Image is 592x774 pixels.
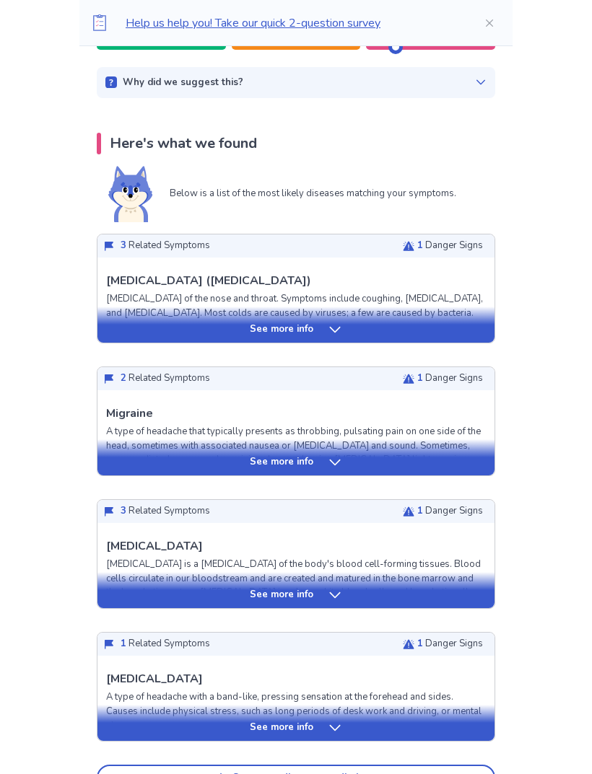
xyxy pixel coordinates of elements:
[110,133,257,155] p: Here's what we found
[121,372,210,387] p: Related Symptoms
[121,505,126,518] span: 3
[417,638,423,651] span: 1
[121,372,126,385] span: 2
[170,188,456,202] p: Below is a list of the most likely diseases matching your symptoms.
[417,638,483,652] p: Danger Signs
[121,505,210,519] p: Related Symptoms
[106,405,153,423] p: Migraine
[106,273,311,290] p: [MEDICAL_DATA] ([MEDICAL_DATA])
[417,239,423,252] span: 1
[417,372,483,387] p: Danger Signs
[121,638,210,652] p: Related Symptoms
[250,721,313,736] p: See more info
[417,505,483,519] p: Danger Signs
[417,372,423,385] span: 1
[126,14,461,32] p: Help us help you! Take our quick 2-question survey
[106,671,203,688] p: [MEDICAL_DATA]
[106,558,486,643] p: [MEDICAL_DATA] is a [MEDICAL_DATA] of the body's blood cell-forming tissues. Blood cells circulat...
[106,691,486,734] p: A type of headache with a band-like, pressing sensation at the forehead and sides. Causes include...
[250,323,313,338] p: See more info
[417,239,483,254] p: Danger Signs
[250,589,313,603] p: See more info
[106,538,203,555] p: [MEDICAL_DATA]
[121,239,126,252] span: 3
[106,426,486,510] p: A type of headache that typically presents as throbbing, pulsating pain on one side of the head, ...
[121,638,126,651] span: 1
[417,505,423,518] span: 1
[108,167,152,223] img: Shiba
[121,239,210,254] p: Related Symptoms
[106,293,486,321] p: [MEDICAL_DATA] of the nose and throat. Symptoms include coughing, [MEDICAL_DATA], and [MEDICAL_DA...
[123,76,243,91] p: Why did we suggest this?
[250,456,313,470] p: See more info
